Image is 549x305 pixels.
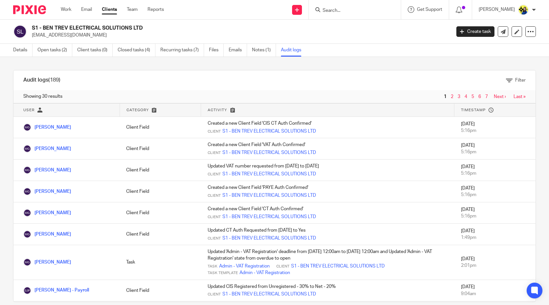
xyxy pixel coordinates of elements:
a: [PERSON_NAME] [23,125,71,130]
div: 5:16pm [461,127,529,134]
td: [DATE] [454,280,536,301]
div: 9:04am [461,291,529,297]
a: Create task [456,26,494,37]
td: Client Field [120,202,201,224]
a: [PERSON_NAME] [23,232,71,237]
a: [PERSON_NAME] [23,211,71,215]
img: Megan George [23,188,31,195]
a: S1 - BEN TREV ELECTRICAL SOLUTIONS LTD [222,171,316,177]
h1: Audit logs [23,77,60,84]
a: S1 - BEN TREV ELECTRICAL SOLUTIONS LTD [222,149,316,156]
span: Client [208,129,221,134]
a: Audit logs [281,44,306,57]
img: Megan George [23,209,31,217]
td: Created a new Client Field 'VAT Auth Confirmed' [201,138,454,160]
a: S1 - BEN TREV ELECTRICAL SOLUTIONS LTD [291,263,385,269]
td: [DATE] [454,160,536,181]
img: Megan George [23,230,31,238]
img: Pixie [13,5,46,14]
a: S1 - BEN TREV ELECTRICAL SOLUTIONS LTD [222,235,316,241]
a: Next › [494,94,506,99]
span: Client [208,215,221,220]
td: Client Field [120,160,201,181]
a: Notes (1) [252,44,276,57]
h2: S1 - BEN TREV ELECTRICAL SOLUTIONS LTD [32,25,364,32]
td: [DATE] [454,245,536,280]
a: [PERSON_NAME] - Payroll [23,288,89,292]
span: Activity [208,108,227,112]
div: 2:01pm [461,262,529,269]
a: Files [209,44,224,57]
td: [DATE] [454,181,536,202]
a: Emails [229,44,247,57]
td: Client Field [120,138,201,160]
img: Megan George [23,258,31,266]
a: Client tasks (0) [77,44,113,57]
a: 4 [465,94,467,99]
a: Last » [514,94,526,99]
a: 6 [478,94,481,99]
a: S1 - BEN TREV ELECTRICAL SOLUTIONS LTD [222,128,316,135]
span: Filter [515,78,526,83]
span: Task [208,264,217,269]
td: Updated 'Admin - VAT Registration' deadline from [DATE] 12:00am to [DATE] 12:00am and Updated 'Ad... [201,245,454,280]
span: Client [276,264,289,269]
span: Showing 30 results [23,93,62,100]
td: Created a new Client Field 'PAYE Auth Confirmed' [201,181,454,202]
a: [PERSON_NAME] [23,146,71,151]
span: Client [208,236,221,241]
a: S1 - BEN TREV ELECTRICAL SOLUTIONS LTD [222,192,316,199]
a: 2 [451,94,453,99]
img: svg%3E [13,25,27,38]
a: Admin - VAT Registration [219,263,270,269]
span: Task Template [208,270,238,276]
td: [DATE] [454,117,536,138]
td: [DATE] [454,202,536,224]
a: S1 - BEN TREV ELECTRICAL SOLUTIONS LTD [222,214,316,220]
nav: pager [442,94,526,99]
td: Task [120,245,201,280]
a: [PERSON_NAME] [23,260,71,265]
span: Timestamp [461,108,486,112]
img: Megan George [23,166,31,174]
td: Client Field [120,117,201,138]
span: Client [208,193,221,198]
input: Search [322,8,381,14]
span: (189) [48,77,60,83]
div: 5:16pm [461,149,529,155]
td: Created a new Client Field 'CIS CT Auth Confirmed' [201,117,454,138]
a: [PERSON_NAME] [23,189,71,194]
td: Client Field [120,224,201,245]
td: [DATE] [454,224,536,245]
span: 1 [442,93,448,101]
a: Email [81,6,92,13]
a: S1 - BEN TREV ELECTRICAL SOLUTIONS LTD [222,291,316,297]
a: Details [13,44,33,57]
td: Updated VAT number requested from [DATE] to [DATE] [201,160,454,181]
a: 7 [485,94,488,99]
img: Megan George [23,123,31,131]
td: Client Field [120,181,201,202]
span: Client [208,292,221,297]
div: 5:16pm [461,213,529,219]
a: Work [61,6,71,13]
a: Team [127,6,138,13]
td: Client Field [120,280,201,301]
a: Admin - VAT Registration [240,269,290,276]
a: Clients [102,6,117,13]
a: 3 [458,94,460,99]
a: [PERSON_NAME] [23,168,71,172]
td: Updated CT Auth Requested from [DATE] to Yes [201,224,454,245]
img: Megan George [23,145,31,153]
span: Client [208,172,221,177]
img: Bobo-Starbridge%201.jpg [518,5,529,15]
a: Open tasks (2) [37,44,72,57]
div: 1:49pm [461,234,529,241]
div: 5:16pm [461,170,529,177]
span: Get Support [417,7,442,12]
a: 5 [471,94,474,99]
td: Created a new Client Field 'CT Auth Confirmed' [201,202,454,224]
td: Updated CIS Registered from Unregistered - 30% to Net - 20% [201,280,454,301]
span: Client [208,150,221,156]
div: 5:16pm [461,191,529,198]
